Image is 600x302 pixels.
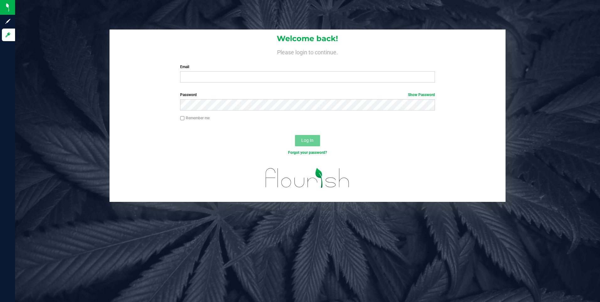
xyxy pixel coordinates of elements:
h4: Please login to continue. [110,48,506,55]
label: Email [180,64,435,70]
label: Remember me [180,115,210,121]
inline-svg: Sign up [5,18,11,24]
a: Show Password [408,93,435,97]
button: Log In [295,135,320,146]
span: Log In [301,138,313,143]
span: Password [180,93,197,97]
inline-svg: Log in [5,32,11,38]
h1: Welcome back! [110,35,506,43]
input: Remember me [180,116,185,121]
img: flourish_logo.svg [258,162,357,194]
a: Forgot your password? [288,150,327,155]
